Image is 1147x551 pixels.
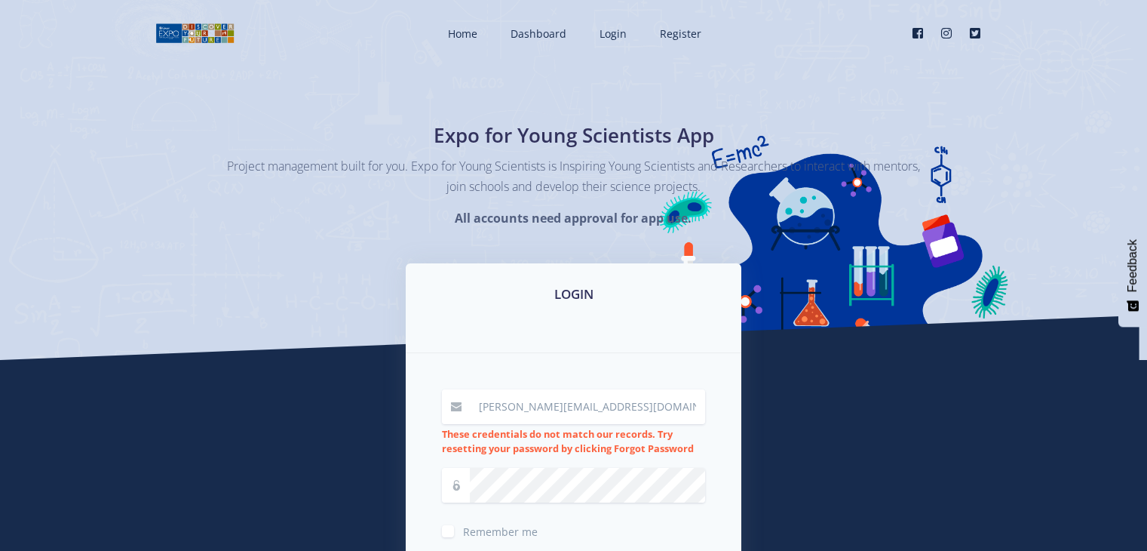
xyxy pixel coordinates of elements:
[424,285,723,304] h3: LOGIN
[1126,239,1139,292] span: Feedback
[227,156,921,197] p: Project management built for you. Expo for Young Scientists is Inspiring Young Scientists and Res...
[584,14,639,54] a: Login
[660,26,701,41] span: Register
[448,26,477,41] span: Home
[463,525,538,539] span: Remember me
[155,22,235,45] img: logo01.png
[433,14,489,54] a: Home
[299,121,849,150] h1: Expo for Young Scientists App
[455,210,692,226] strong: All accounts need approval for app use.
[511,26,566,41] span: Dashboard
[470,389,705,424] input: Email / User ID
[495,14,578,54] a: Dashboard
[600,26,627,41] span: Login
[1118,224,1147,327] button: Feedback - Show survey
[645,14,713,54] a: Register
[442,427,694,455] strong: These credentials do not match our records. Try resetting your password by clicking Forgot Password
